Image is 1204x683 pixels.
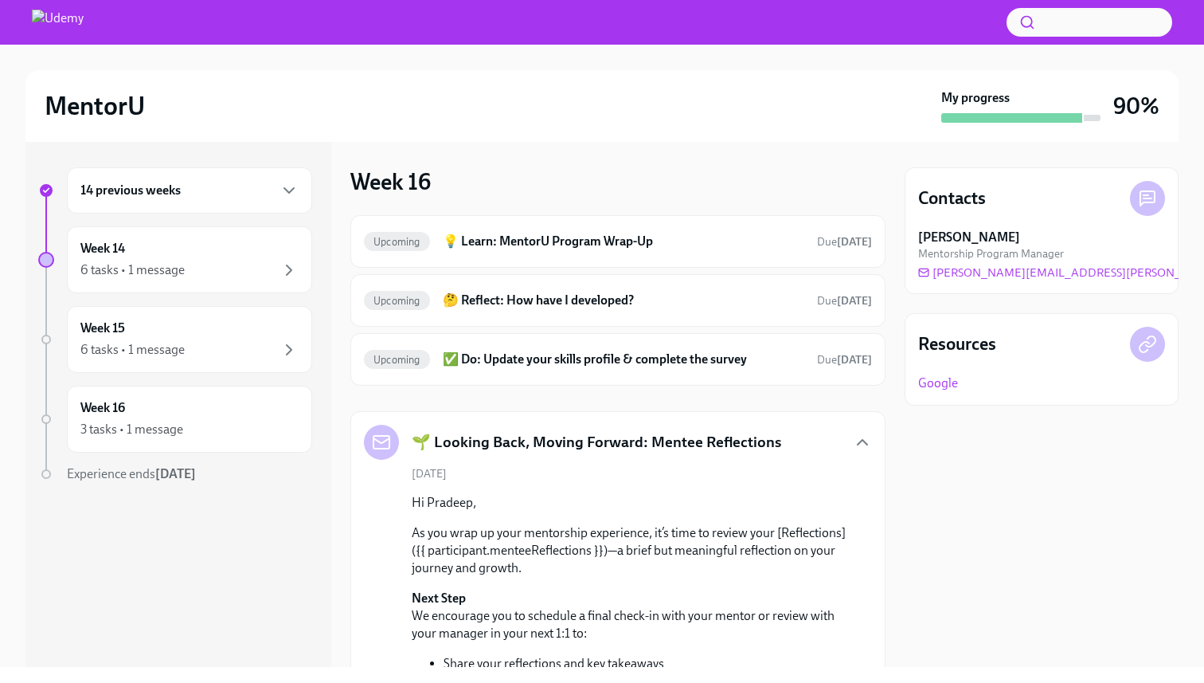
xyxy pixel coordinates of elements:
span: September 20th, 2025 09:30 [817,234,872,249]
strong: [DATE] [155,466,196,481]
h4: Contacts [918,186,986,210]
h6: 🤔 Reflect: How have I developed? [443,292,804,309]
h2: MentorU [45,90,145,122]
h4: Resources [918,332,996,356]
h6: Week 14 [80,240,125,257]
strong: Next Step [412,591,466,606]
a: Week 146 tasks • 1 message [38,226,312,293]
span: Experience ends [67,466,196,481]
a: Upcoming🤔 Reflect: How have I developed?Due[DATE] [364,288,872,313]
span: Mentorship Program Manager [918,246,1064,261]
span: Due [817,235,872,249]
div: 14 previous weeks [67,167,312,214]
h6: Week 16 [80,399,125,417]
div: 6 tasks • 1 message [80,261,185,279]
strong: [DATE] [837,235,872,249]
h6: ✅ Do: Update your skills profile & complete the survey [443,351,804,368]
h6: 💡 Learn: MentorU Program Wrap-Up [443,233,804,250]
h6: Week 15 [80,320,125,337]
strong: [PERSON_NAME] [918,229,1020,246]
span: Upcoming [364,354,430,366]
span: Upcoming [364,236,430,248]
h6: 14 previous weeks [80,182,181,199]
span: Upcoming [364,295,430,307]
div: 6 tasks • 1 message [80,341,185,359]
span: September 20th, 2025 09:30 [817,352,872,367]
strong: [DATE] [837,353,872,367]
span: September 20th, 2025 09:30 [817,293,872,308]
span: [DATE] [412,466,447,481]
p: As you wrap up your mentorship experience, it’s time to review your [Reflections]({{ participant.... [412,524,846,577]
p: Hi Pradeep, [412,494,846,512]
img: Udemy [32,10,84,35]
span: Due [817,353,872,367]
h5: 🌱 Looking Back, Moving Forward: Mentee Reflections [412,432,781,453]
a: Upcoming💡 Learn: MentorU Program Wrap-UpDue[DATE] [364,229,872,254]
h3: Week 16 [350,167,431,196]
li: Share your reflections and key takeaways [444,655,846,673]
div: 3 tasks • 1 message [80,421,183,438]
strong: [DATE] [837,294,872,308]
a: Week 163 tasks • 1 message [38,386,312,453]
span: Due [817,294,872,308]
strong: My progress [941,89,1010,107]
a: Upcoming✅ Do: Update your skills profile & complete the surveyDue[DATE] [364,347,872,372]
a: Week 156 tasks • 1 message [38,306,312,373]
a: Google [918,375,958,392]
p: We encourage you to schedule a final check-in with your mentor or review with your manager in you... [412,590,846,642]
h3: 90% [1113,92,1159,120]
